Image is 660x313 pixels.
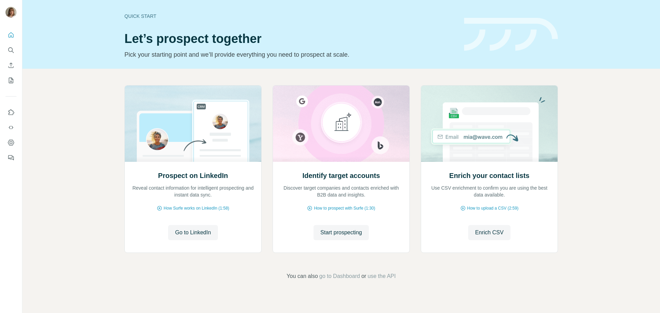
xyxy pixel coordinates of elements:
[124,50,456,59] p: Pick your starting point and we’ll provide everything you need to prospect at scale.
[5,136,16,149] button: Dashboard
[367,272,396,280] button: use the API
[5,152,16,164] button: Feedback
[158,171,228,180] h2: Prospect on LinkedIn
[287,272,318,280] span: You can also
[302,171,380,180] h2: Identify target accounts
[124,86,262,162] img: Prospect on LinkedIn
[164,205,229,211] span: How Surfe works on LinkedIn (1:58)
[280,185,403,198] p: Discover target companies and contacts enriched with B2B data and insights.
[320,228,362,237] span: Start prospecting
[5,121,16,134] button: Use Surfe API
[124,32,456,46] h1: Let’s prospect together
[132,185,254,198] p: Reveal contact information for intelligent prospecting and instant data sync.
[314,205,375,211] span: How to prospect with Surfe (1:30)
[428,185,551,198] p: Use CSV enrichment to confirm you are using the best data available.
[467,205,518,211] span: How to upload a CSV (2:59)
[168,225,218,240] button: Go to LinkedIn
[5,7,16,18] img: Avatar
[5,59,16,71] button: Enrich CSV
[449,171,529,180] h2: Enrich your contact lists
[5,29,16,41] button: Quick start
[464,18,558,51] img: banner
[5,44,16,56] button: Search
[5,106,16,119] button: Use Surfe on LinkedIn
[273,86,410,162] img: Identify target accounts
[361,272,366,280] span: or
[175,228,211,237] span: Go to LinkedIn
[475,228,504,237] span: Enrich CSV
[5,74,16,87] button: My lists
[468,225,510,240] button: Enrich CSV
[313,225,369,240] button: Start prospecting
[124,13,456,20] div: Quick start
[421,86,558,162] img: Enrich your contact lists
[319,272,360,280] button: go to Dashboard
